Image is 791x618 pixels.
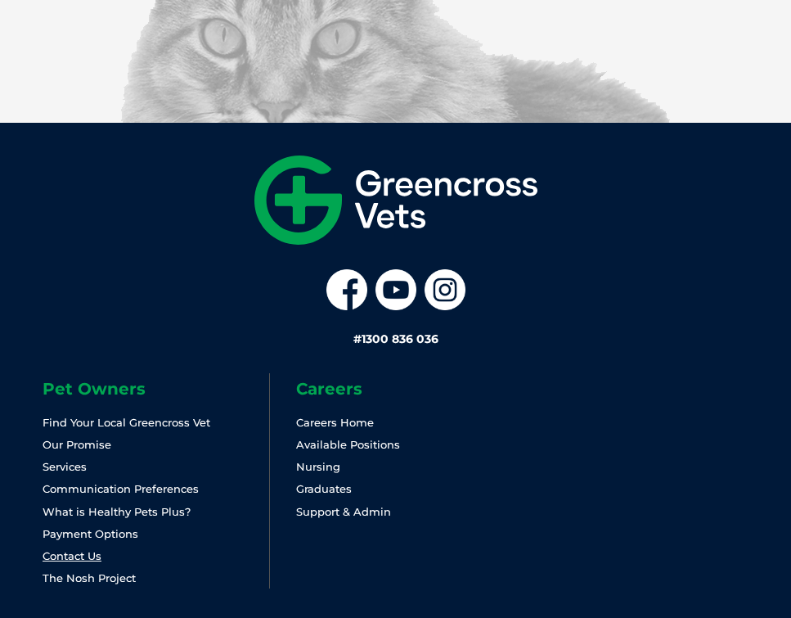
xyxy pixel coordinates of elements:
h6: Pet Owners [43,381,269,397]
a: Our Promise [43,438,111,451]
a: Contact Us [43,549,101,562]
a: Nursing [296,460,340,473]
a: What is Healthy Pets Plus? [43,505,191,518]
h6: Careers [296,381,522,397]
a: Careers Home [296,416,374,429]
a: Support & Admin [296,505,391,518]
a: Graduates [296,482,352,495]
a: Payment Options [43,527,138,540]
a: Services [43,460,87,473]
a: Find Your Local Greencross Vet [43,416,210,429]
a: #1300 836 036 [353,332,438,346]
span: # [353,332,362,346]
a: The Nosh Project [43,571,136,584]
a: Available Positions [296,438,400,451]
a: Communication Preferences [43,482,199,495]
